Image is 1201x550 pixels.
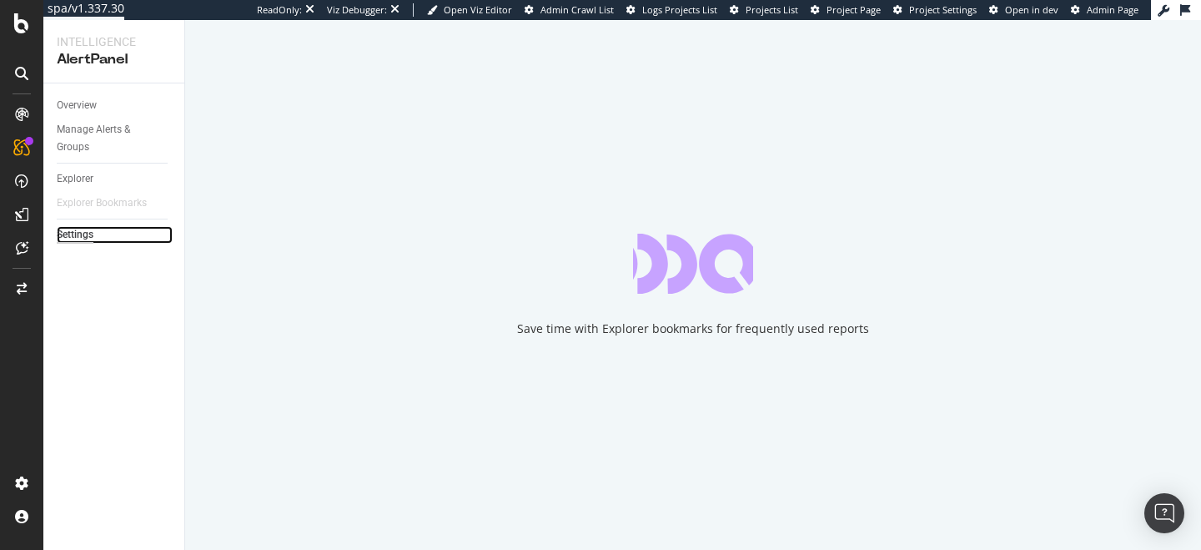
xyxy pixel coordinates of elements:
div: Save time with Explorer bookmarks for frequently used reports [517,320,869,337]
a: Admin Crawl List [525,3,614,17]
div: animation [633,234,753,294]
a: Settings [57,226,173,244]
div: Open Intercom Messenger [1144,493,1184,533]
div: AlertPanel [57,50,171,69]
div: Settings [57,226,93,244]
div: Explorer [57,170,93,188]
span: Admin Page [1087,3,1138,16]
a: Open in dev [989,3,1058,17]
div: Intelligence [57,33,171,50]
a: Overview [57,97,173,114]
a: Manage Alerts & Groups [57,121,173,156]
span: Project Page [827,3,881,16]
a: Project Page [811,3,881,17]
a: Logs Projects List [626,3,717,17]
div: Explorer Bookmarks [57,194,147,212]
span: Project Settings [909,3,977,16]
span: Admin Crawl List [540,3,614,16]
a: Open Viz Editor [427,3,512,17]
div: Manage Alerts & Groups [57,121,157,156]
div: ReadOnly: [257,3,302,17]
div: Overview [57,97,97,114]
span: Open Viz Editor [444,3,512,16]
span: Open in dev [1005,3,1058,16]
a: Project Settings [893,3,977,17]
a: Admin Page [1071,3,1138,17]
span: Logs Projects List [642,3,717,16]
span: Projects List [746,3,798,16]
div: Viz Debugger: [327,3,387,17]
a: Explorer Bookmarks [57,194,163,212]
a: Projects List [730,3,798,17]
a: Explorer [57,170,173,188]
